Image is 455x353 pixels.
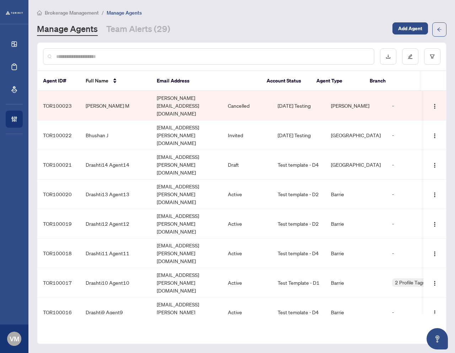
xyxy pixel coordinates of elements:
td: Active [222,180,272,209]
td: Active [222,209,272,239]
img: Logo [432,103,438,109]
td: [PERSON_NAME] [325,91,386,121]
td: - [386,298,447,327]
span: filter [430,54,435,59]
td: [EMAIL_ADDRESS][PERSON_NAME][DOMAIN_NAME] [151,239,222,268]
td: Barrie [325,209,386,239]
td: [EMAIL_ADDRESS][PERSON_NAME][DOMAIN_NAME] [151,298,222,327]
td: Invited [222,121,272,150]
button: Add Agent [392,22,428,34]
button: filter [424,48,440,65]
td: Barrie [325,298,386,327]
td: TOR100018 [37,239,80,268]
td: - [386,180,447,209]
a: Manage Agents [37,23,98,36]
td: Drashti13 Agent13 [80,180,151,209]
td: [EMAIL_ADDRESS][PERSON_NAME][DOMAIN_NAME] [151,150,222,180]
td: - [386,239,447,268]
td: TOR100016 [37,298,80,327]
td: TOR100022 [37,121,80,150]
img: Logo [432,221,438,227]
td: TOR100020 [37,180,80,209]
td: - [386,209,447,239]
td: TOR100017 [37,268,80,298]
button: Logo [429,218,440,229]
td: Test template - D2 [272,209,325,239]
td: Drashti10 Agent10 [80,268,151,298]
td: Barrie [325,239,386,268]
td: [EMAIL_ADDRESS][PERSON_NAME][DOMAIN_NAME] [151,121,222,150]
td: Active [222,239,272,268]
td: [PERSON_NAME][EMAIL_ADDRESS][DOMAIN_NAME] [151,91,222,121]
span: Add Agent [398,23,422,34]
img: Logo [432,162,438,168]
th: Agent Type [311,71,364,91]
td: TOR100021 [37,150,80,180]
td: Bhushan J [80,121,151,150]
td: Drashti12 Agent12 [80,209,151,239]
img: Logo [432,251,438,257]
td: Active [222,298,272,327]
span: home [37,10,42,15]
img: Logo [432,192,438,198]
button: edit [402,48,418,65]
img: logo [6,11,23,15]
button: Logo [429,277,440,288]
td: Test Template - D1 [272,268,325,298]
img: Logo [432,133,438,139]
td: [PERSON_NAME] M [80,91,151,121]
span: Brokerage Management [45,10,99,16]
span: VM [10,334,19,344]
button: Logo [429,129,440,141]
button: Logo [429,100,440,111]
td: [EMAIL_ADDRESS][PERSON_NAME][DOMAIN_NAME] [151,209,222,239]
td: Test template - D2 [272,180,325,209]
button: Logo [429,306,440,318]
th: Branch [364,71,417,91]
td: Test template - D4 [272,150,325,180]
span: download [386,54,391,59]
th: Agent ID# [37,71,80,91]
span: arrow-left [437,27,442,32]
button: Logo [429,188,440,200]
button: Logo [429,159,440,170]
td: Drashti14 Agent14 [80,150,151,180]
img: Logo [432,280,438,286]
button: download [380,48,396,65]
td: [DATE] Testing [272,91,325,121]
td: - [386,121,447,150]
td: [EMAIL_ADDRESS][PERSON_NAME][DOMAIN_NAME] [151,268,222,298]
li: / [102,9,104,17]
img: Logo [432,310,438,316]
td: Cancelled [222,91,272,121]
td: Barrie [325,268,386,298]
td: [DATE] Testing [272,121,325,150]
td: Test template - D4 [272,298,325,327]
button: Logo [429,247,440,259]
td: Test template - D4 [272,239,325,268]
span: Full Name [86,77,108,85]
button: Open asap [427,328,448,349]
td: TOR100023 [37,91,80,121]
td: - [386,150,447,180]
td: - [386,91,447,121]
td: Drashti9 Agent9 [80,298,151,327]
td: Drashti11 Agent11 [80,239,151,268]
a: Team Alerts (29) [106,23,170,36]
td: TOR100019 [37,209,80,239]
td: [GEOGRAPHIC_DATA] [325,121,386,150]
td: Barrie [325,180,386,209]
span: Manage Agents [107,10,142,16]
th: Full Name [80,71,151,91]
th: Email Address [151,71,261,91]
td: [EMAIL_ADDRESS][PERSON_NAME][DOMAIN_NAME] [151,180,222,209]
span: 2 Profile Tags [395,278,425,287]
td: Active [222,268,272,298]
th: Account Status [261,71,311,91]
td: [GEOGRAPHIC_DATA] [325,150,386,180]
span: edit [408,54,413,59]
td: Draft [222,150,272,180]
